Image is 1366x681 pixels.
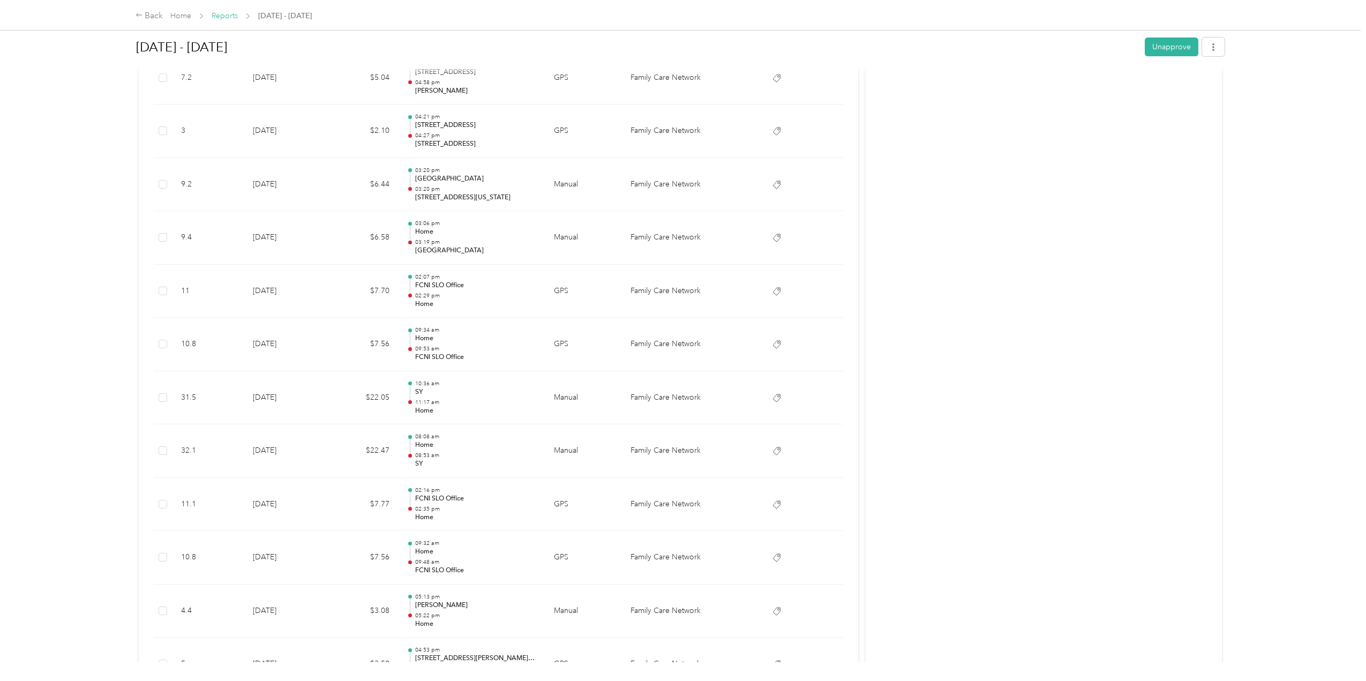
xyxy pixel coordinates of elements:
[415,227,537,237] p: Home
[415,334,537,343] p: Home
[545,211,622,265] td: Manual
[1306,621,1366,681] iframe: Everlance-gr Chat Button Frame
[415,246,537,256] p: [GEOGRAPHIC_DATA]
[415,139,537,149] p: [STREET_ADDRESS]
[622,158,710,212] td: Family Care Network
[244,51,327,105] td: [DATE]
[415,601,537,610] p: [PERSON_NAME]
[172,158,244,212] td: 9.2
[415,547,537,557] p: Home
[415,440,537,450] p: Home
[415,300,537,309] p: Home
[172,531,244,585] td: 10.8
[415,513,537,522] p: Home
[545,51,622,105] td: GPS
[415,494,537,504] p: FCNI SLO Office
[172,424,244,478] td: 32.1
[244,478,327,532] td: [DATE]
[622,585,710,638] td: Family Care Network
[622,478,710,532] td: Family Care Network
[415,619,537,629] p: Home
[415,558,537,566] p: 09:48 am
[622,104,710,158] td: Family Care Network
[415,292,537,300] p: 02:29 pm
[244,585,327,638] td: [DATE]
[415,380,537,387] p: 10:36 am
[327,158,398,212] td: $6.44
[327,318,398,371] td: $7.56
[327,371,398,425] td: $22.05
[415,654,537,663] p: [STREET_ADDRESS][PERSON_NAME][PERSON_NAME][US_STATE]
[244,531,327,585] td: [DATE]
[415,540,537,547] p: 09:32 am
[415,505,537,513] p: 02:35 pm
[415,174,537,184] p: [GEOGRAPHIC_DATA]
[415,399,537,406] p: 11:17 am
[136,10,163,23] div: Back
[172,104,244,158] td: 3
[415,353,537,362] p: FCNI SLO Office
[244,371,327,425] td: [DATE]
[415,646,537,654] p: 04:53 pm
[172,318,244,371] td: 10.8
[327,478,398,532] td: $7.77
[415,220,537,227] p: 03:06 pm
[212,11,238,20] a: Reports
[622,531,710,585] td: Family Care Network
[244,318,327,371] td: [DATE]
[172,211,244,265] td: 9.4
[415,121,537,130] p: [STREET_ADDRESS]
[1145,38,1198,56] button: Unapprove
[622,371,710,425] td: Family Care Network
[415,487,537,494] p: 02:16 pm
[327,585,398,638] td: $3.08
[545,158,622,212] td: Manual
[327,104,398,158] td: $2.10
[415,459,537,469] p: SY
[415,79,537,86] p: 04:58 pm
[622,265,710,318] td: Family Care Network
[415,86,537,96] p: [PERSON_NAME]
[415,612,537,619] p: 05:22 pm
[415,345,537,353] p: 09:53 am
[172,51,244,105] td: 7.2
[327,265,398,318] td: $7.70
[244,211,327,265] td: [DATE]
[545,531,622,585] td: GPS
[545,318,622,371] td: GPS
[415,281,537,290] p: FCNI SLO Office
[415,238,537,246] p: 03:19 pm
[415,193,537,203] p: [STREET_ADDRESS][US_STATE]
[327,51,398,105] td: $5.04
[136,34,1138,60] h1: Aug 18 - 31, 2025
[172,265,244,318] td: 11
[545,104,622,158] td: GPS
[172,371,244,425] td: 31.5
[258,10,312,21] span: [DATE] - [DATE]
[244,265,327,318] td: [DATE]
[622,318,710,371] td: Family Care Network
[415,593,537,601] p: 05:13 pm
[415,326,537,334] p: 09:34 am
[415,185,537,193] p: 03:20 pm
[244,424,327,478] td: [DATE]
[244,104,327,158] td: [DATE]
[244,158,327,212] td: [DATE]
[622,51,710,105] td: Family Care Network
[415,273,537,281] p: 02:07 pm
[415,167,537,174] p: 03:20 pm
[327,424,398,478] td: $22.47
[415,387,537,397] p: SY
[622,424,710,478] td: Family Care Network
[545,478,622,532] td: GPS
[415,566,537,575] p: FCNI SLO Office
[545,371,622,425] td: Manual
[170,11,191,20] a: Home
[327,211,398,265] td: $6.58
[415,406,537,416] p: Home
[415,452,537,459] p: 08:53 am
[622,211,710,265] td: Family Care Network
[327,531,398,585] td: $7.56
[545,585,622,638] td: Manual
[172,478,244,532] td: 11.1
